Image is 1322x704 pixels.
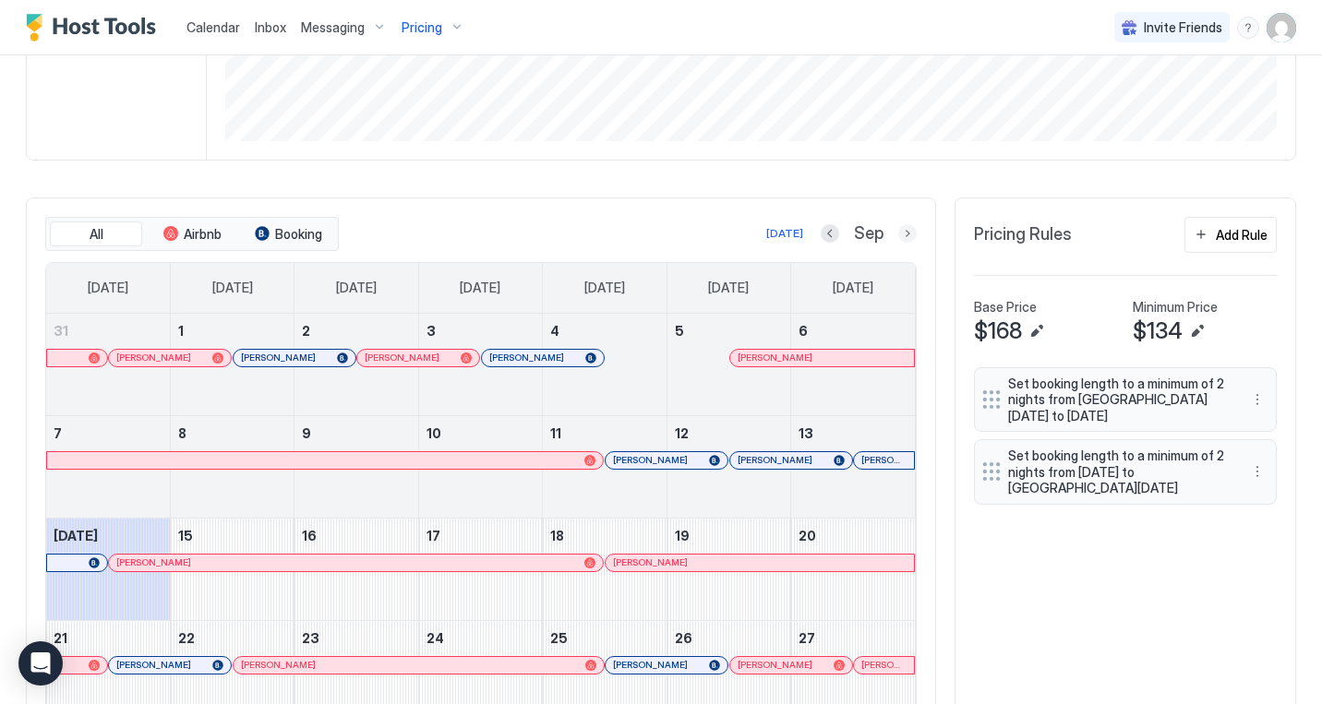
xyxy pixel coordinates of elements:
div: [PERSON_NAME] [365,352,472,364]
span: [PERSON_NAME] [861,659,907,671]
span: [PERSON_NAME] [738,454,812,466]
a: August 31, 2025 [46,314,170,348]
a: September 22, 2025 [171,621,294,655]
a: September 26, 2025 [667,621,790,655]
span: 23 [302,630,319,646]
div: [PERSON_NAME] [738,352,907,364]
div: Add Rule [1216,225,1268,245]
div: [PERSON_NAME] [116,352,223,364]
a: September 12, 2025 [667,416,790,450]
span: Booking [275,226,322,243]
button: Booking [242,221,334,247]
td: September 11, 2025 [543,415,667,518]
span: 15 [178,528,193,543]
a: Inbox [255,18,286,37]
div: menu [1246,388,1268,411]
span: [PERSON_NAME] [365,352,439,364]
span: 3 [427,323,436,339]
span: 31 [54,323,68,339]
button: Edit [1186,320,1208,342]
div: [PERSON_NAME] [738,454,845,466]
a: September 4, 2025 [543,314,666,348]
span: 25 [550,630,568,646]
a: September 18, 2025 [543,519,666,553]
a: September 2, 2025 [294,314,417,348]
span: 2 [302,323,310,339]
a: Wednesday [441,263,519,313]
div: tab-group [45,217,339,252]
button: [DATE] [763,222,806,245]
a: Tuesday [318,263,395,313]
button: More options [1246,388,1268,411]
button: Edit [1026,320,1048,342]
span: Minimum Price [1133,299,1218,316]
span: 9 [302,425,311,441]
div: menu [1246,460,1268,483]
span: Calendar [186,19,240,35]
span: 13 [799,425,813,441]
td: September 14, 2025 [46,518,170,620]
a: September 7, 2025 [46,416,170,450]
a: September 13, 2025 [791,416,915,450]
span: [DATE] [708,280,749,296]
span: 21 [54,630,67,646]
button: All [50,221,142,247]
span: All [90,226,103,243]
a: September 3, 2025 [419,314,542,348]
button: Previous month [821,224,839,243]
span: 26 [675,630,692,646]
a: September 5, 2025 [667,314,790,348]
div: User profile [1267,13,1296,42]
td: September 4, 2025 [543,314,667,416]
span: Inbox [255,19,286,35]
div: [PERSON_NAME] [489,352,596,364]
span: [PERSON_NAME] [241,659,316,671]
div: Host Tools Logo [26,14,164,42]
a: September 24, 2025 [419,621,542,655]
span: $168 [974,317,1022,345]
div: Open Intercom Messenger [18,641,63,686]
a: September 19, 2025 [667,519,790,553]
div: [PERSON_NAME] [861,454,907,466]
span: 22 [178,630,195,646]
td: September 8, 2025 [170,415,294,518]
td: September 19, 2025 [667,518,790,620]
span: 8 [178,425,186,441]
td: September 10, 2025 [418,415,542,518]
div: [PERSON_NAME] [241,352,348,364]
span: [PERSON_NAME] [613,556,688,568]
a: Sunday [69,263,147,313]
a: September 11, 2025 [543,416,666,450]
span: Base Price [974,299,1037,316]
a: September 27, 2025 [791,621,915,655]
div: [PERSON_NAME] [116,659,223,671]
span: 18 [550,528,564,543]
a: September 15, 2025 [171,519,294,553]
span: [PERSON_NAME] [116,659,191,671]
a: Friday [690,263,767,313]
a: Thursday [566,263,643,313]
span: [PERSON_NAME] [738,659,812,671]
span: 16 [302,528,317,543]
span: [PERSON_NAME] [613,454,688,466]
span: [PERSON_NAME] [116,556,191,568]
span: 6 [799,323,808,339]
span: Sep [854,223,883,245]
a: September 8, 2025 [171,416,294,450]
div: [PERSON_NAME] [613,556,907,568]
div: [PERSON_NAME] [241,659,596,671]
span: [DATE] [88,280,128,296]
button: More options [1246,460,1268,483]
a: September 6, 2025 [791,314,915,348]
span: 19 [675,528,690,543]
a: September 17, 2025 [419,519,542,553]
span: [DATE] [460,280,500,296]
span: [PERSON_NAME] [241,352,316,364]
span: 1 [178,323,184,339]
span: [DATE] [212,280,253,296]
span: Airbnb [184,226,222,243]
td: September 12, 2025 [667,415,790,518]
span: 4 [550,323,559,339]
td: September 3, 2025 [418,314,542,416]
span: [DATE] [336,280,377,296]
